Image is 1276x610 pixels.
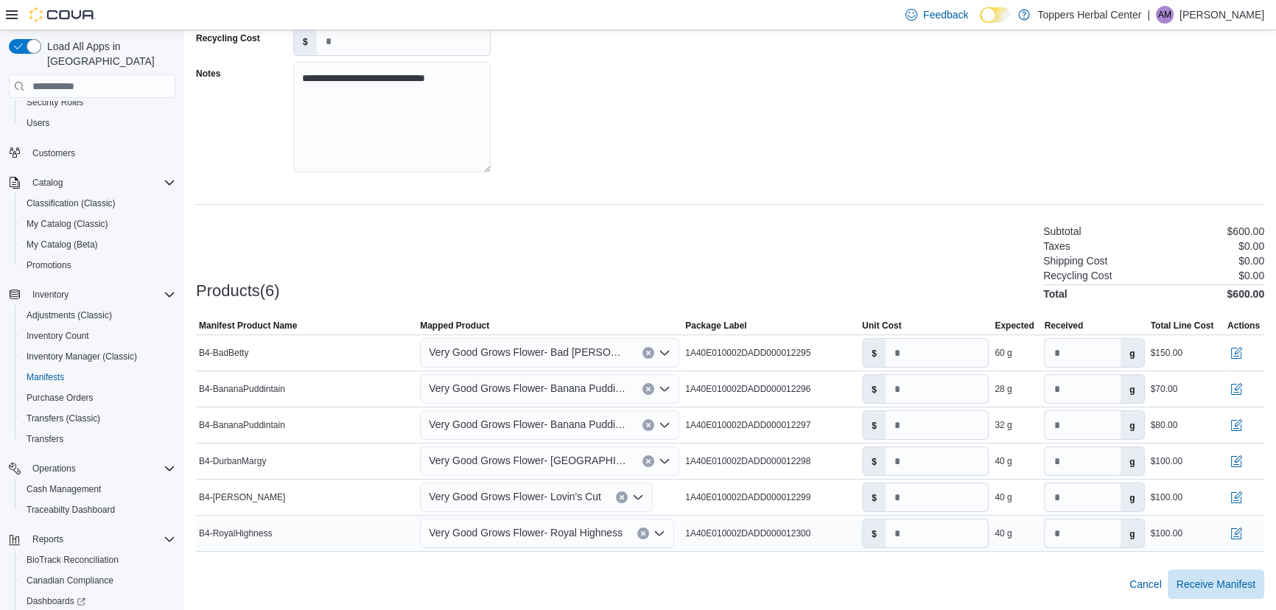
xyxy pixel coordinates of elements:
[1044,320,1083,332] span: Received
[199,347,248,359] span: B4-BadBetty
[21,501,121,519] a: Traceabilty Dashboard
[1151,383,1178,395] div: $70.00
[995,455,1012,467] div: 40 g
[862,320,901,332] span: Unit Cost
[1168,569,1264,599] button: Receive Manifest
[1121,339,1143,367] label: g
[15,367,181,388] button: Manifests
[980,7,1011,23] input: Dark Mode
[15,193,181,214] button: Classification (Classic)
[21,194,122,212] a: Classification (Classic)
[27,460,82,477] button: Operations
[632,491,644,503] button: Open list of options
[1151,419,1178,431] div: $80.00
[995,347,1012,359] div: 60 g
[15,388,181,408] button: Purchase Orders
[27,530,175,548] span: Reports
[642,347,654,359] button: Clear input
[429,343,628,361] span: Very Good Grows Flower- Bad [PERSON_NAME]
[27,554,119,566] span: BioTrack Reconciliation
[980,23,981,24] span: Dark Mode
[199,455,266,467] span: B4-DurbanMargy
[659,347,670,359] button: Open list of options
[21,114,55,132] a: Users
[21,501,175,519] span: Traceabilty Dashboard
[995,383,1012,395] div: 28 g
[995,491,1012,503] div: 40 g
[3,142,181,164] button: Customers
[685,419,810,431] span: 1A40E010002DADD000012297
[1151,527,1182,539] div: $100.00
[685,347,810,359] span: 1A40E010002DADD000012295
[199,419,285,431] span: B4-BananaPuddintain
[1238,255,1264,267] p: $0.00
[27,239,98,250] span: My Catalog (Beta)
[21,410,175,427] span: Transfers (Classic)
[21,94,175,111] span: Security Roles
[1238,240,1264,252] p: $0.00
[863,411,886,439] label: $
[21,114,175,132] span: Users
[21,236,104,253] a: My Catalog (Beta)
[1151,455,1182,467] div: $100.00
[21,327,175,345] span: Inventory Count
[15,255,181,276] button: Promotions
[21,215,114,233] a: My Catalog (Classic)
[659,383,670,395] button: Open list of options
[1123,569,1168,599] button: Cancel
[1121,519,1143,547] label: g
[15,499,181,520] button: Traceabilty Dashboard
[15,570,181,591] button: Canadian Compliance
[32,533,63,545] span: Reports
[27,309,112,321] span: Adjustments (Classic)
[1043,225,1081,237] h6: Subtotal
[27,392,94,404] span: Purchase Orders
[27,483,101,495] span: Cash Management
[1121,447,1143,475] label: g
[21,430,69,448] a: Transfers
[1238,270,1264,281] p: $0.00
[637,527,649,539] button: Clear input
[642,383,654,395] button: Clear input
[21,348,143,365] a: Inventory Manager (Classic)
[15,408,181,429] button: Transfers (Classic)
[21,480,175,498] span: Cash Management
[653,527,665,539] button: Open list of options
[27,218,108,230] span: My Catalog (Classic)
[1121,483,1143,511] label: g
[27,460,175,477] span: Operations
[15,326,181,346] button: Inventory Count
[1037,6,1141,24] p: Toppers Herbal Center
[3,284,181,305] button: Inventory
[21,306,175,324] span: Adjustments (Classic)
[685,455,810,467] span: 1A40E010002DADD000012298
[27,97,83,108] span: Security Roles
[3,529,181,550] button: Reports
[616,491,628,503] button: Clear input
[199,527,272,539] span: B4-RoyalHighness
[429,379,628,397] span: Very Good Grows Flower- Banana Puddintain
[196,68,220,80] label: Notes
[1121,411,1143,439] label: g
[27,174,69,192] button: Catalog
[429,524,623,541] span: Very Good Grows Flower- Royal Highness
[429,452,628,469] span: Very Good Grows Flower- [GEOGRAPHIC_DATA] [PERSON_NAME]
[27,117,49,129] span: Users
[15,429,181,449] button: Transfers
[199,491,285,503] span: B4-[PERSON_NAME]
[1179,6,1264,24] p: [PERSON_NAME]
[429,488,601,505] span: Very Good Grows Flower- Lovin's Cut
[685,527,810,539] span: 1A40E010002DADD000012300
[21,551,125,569] a: BioTrack Reconciliation
[685,491,810,503] span: 1A40E010002DADD000012299
[1121,375,1143,403] label: g
[1151,491,1182,503] div: $100.00
[1151,347,1182,359] div: $150.00
[27,433,63,445] span: Transfers
[41,39,175,69] span: Load All Apps in [GEOGRAPHIC_DATA]
[21,410,106,427] a: Transfers (Classic)
[21,389,99,407] a: Purchase Orders
[32,147,75,159] span: Customers
[27,371,64,383] span: Manifests
[21,236,175,253] span: My Catalog (Beta)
